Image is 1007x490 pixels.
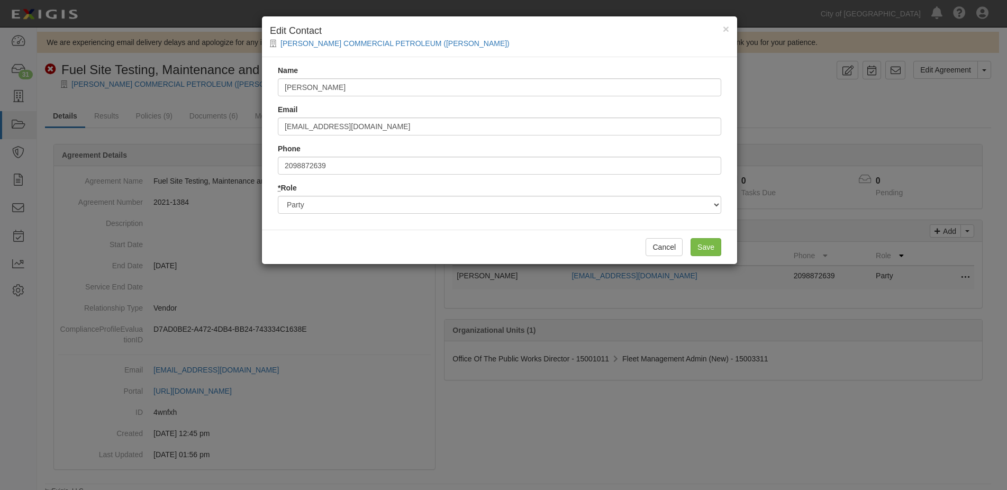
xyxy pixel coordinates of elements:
[280,39,510,48] a: [PERSON_NAME] COMMERCIAL PETROLEUM ([PERSON_NAME])
[278,184,280,192] abbr: required
[278,143,301,154] label: Phone
[278,65,298,76] label: Name
[278,104,297,115] label: Email
[723,23,729,35] span: ×
[723,23,729,34] button: Close
[278,183,297,193] label: Role
[270,24,729,38] h4: Edit Contact
[691,238,721,256] input: Save
[646,238,683,256] button: Cancel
